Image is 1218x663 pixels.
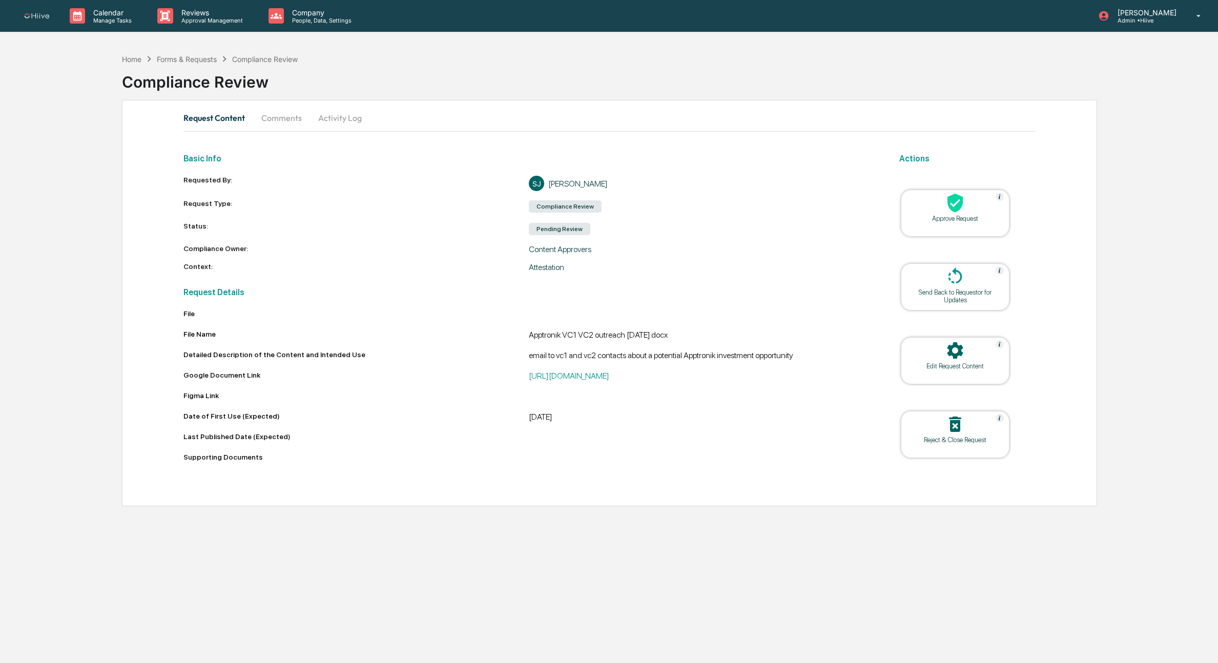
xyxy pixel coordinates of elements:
[183,412,529,420] div: Date of First Use (Expected)
[173,17,248,24] p: Approval Management
[183,309,875,318] div: File
[232,55,298,64] div: Compliance Review
[909,436,1001,444] div: Reject & Close Request
[85,8,137,17] p: Calendar
[183,350,529,359] div: Detailed Description of the Content and Intended Use
[529,330,875,342] div: Apptronik VC1 VC2 outreach [DATE].docx
[284,8,357,17] p: Company
[529,200,602,213] div: Compliance Review
[529,262,875,272] div: Attestation
[909,288,1001,304] div: Send Back to Requestor for Updates
[548,179,608,189] div: [PERSON_NAME]
[183,106,253,130] button: Request Content
[183,371,529,379] div: Google Document Link
[183,199,529,214] div: Request Type:
[183,453,875,461] div: Supporting Documents
[253,106,310,130] button: Comments
[183,106,1036,130] div: secondary tabs example
[529,223,590,235] div: Pending Review
[529,350,875,363] div: email to vc1 and vc2 contacts about a potential Apptronik investment opportunity
[183,244,529,254] div: Compliance Owner:
[183,222,529,236] div: Status:
[909,215,1001,222] div: Approve Request
[529,371,609,381] a: [URL][DOMAIN_NAME]
[183,391,529,400] div: Figma Link
[529,176,544,191] div: SJ
[173,8,248,17] p: Reviews
[899,154,1036,163] h2: Actions
[529,412,875,424] div: [DATE]
[1109,8,1182,17] p: [PERSON_NAME]
[183,154,875,163] h2: Basic Info
[1109,17,1182,24] p: Admin • Hiive
[157,55,217,64] div: Forms & Requests
[85,17,137,24] p: Manage Tasks
[183,287,875,297] h2: Request Details
[183,330,529,338] div: File Name
[996,266,1004,275] img: Help
[996,340,1004,348] img: Help
[284,17,357,24] p: People, Data, Settings
[996,193,1004,201] img: Help
[183,432,529,441] div: Last Published Date (Expected)
[996,414,1004,422] img: Help
[310,106,370,130] button: Activity Log
[183,176,529,191] div: Requested By:
[122,55,141,64] div: Home
[122,65,1218,91] div: Compliance Review
[909,362,1001,370] div: Edit Request Content
[529,244,875,254] div: Content Approvers
[183,262,529,272] div: Context:
[25,13,49,19] img: logo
